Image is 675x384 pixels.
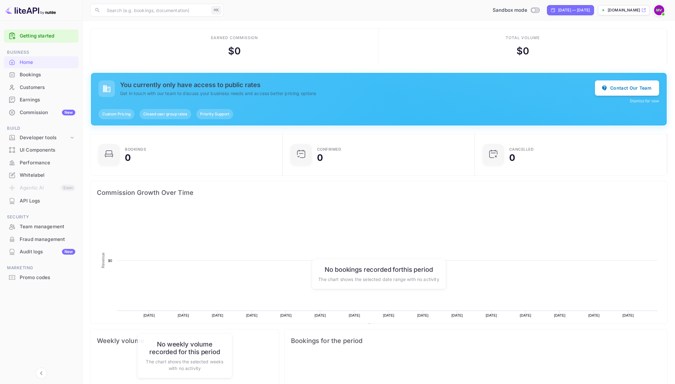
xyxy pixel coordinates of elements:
[509,147,534,151] div: CANCELLED
[4,69,78,80] a: Bookings
[5,5,56,15] img: LiteAPI logo
[4,56,78,69] div: Home
[4,81,78,94] div: Customers
[4,246,78,257] a: Audit logsNew
[4,157,78,168] a: Performance
[451,313,463,317] text: [DATE]
[4,195,78,207] a: API Logs
[20,109,75,116] div: Commission
[97,336,273,346] span: Weekly volume
[4,125,78,132] span: Build
[630,98,659,104] button: Dismiss for now
[4,246,78,258] div: Audit logsNew
[20,223,75,230] div: Team management
[291,336,661,346] span: Bookings for the period
[4,94,78,106] a: Earnings
[144,358,226,372] p: The chart shows the selected weeks with no activity
[139,111,191,117] span: Closed user group rates
[4,271,78,283] a: Promo codes
[4,69,78,81] div: Bookings
[211,35,258,41] div: Earned commission
[490,7,542,14] div: Switch to Production mode
[4,221,78,233] div: Team management
[383,313,395,317] text: [DATE]
[101,252,105,268] text: Revenue
[4,264,78,271] span: Marketing
[4,271,78,284] div: Promo codes
[20,159,75,167] div: Performance
[4,157,78,169] div: Performance
[178,313,189,317] text: [DATE]
[4,30,78,43] div: Getting started
[317,153,323,162] div: 0
[20,248,75,256] div: Audit logs
[608,7,640,13] p: [DOMAIN_NAME]
[144,313,155,317] text: [DATE]
[120,81,595,89] h5: You currently only have access to public rates
[62,249,75,255] div: New
[558,7,590,13] div: [DATE] — [DATE]
[4,233,78,246] div: Fraud management
[20,236,75,243] div: Fraud management
[228,44,241,58] div: $ 0
[98,111,134,117] span: Custom Pricing
[103,4,209,17] input: Search (e.g. bookings, documentation)
[4,169,78,181] a: Whitelabel
[125,147,146,151] div: Bookings
[595,80,659,96] button: Contact Our Team
[20,172,75,179] div: Whitelabel
[246,313,258,317] text: [DATE]
[108,259,112,263] text: $0
[317,147,341,151] div: Confirmed
[4,221,78,232] a: Team management
[588,313,600,317] text: [DATE]
[20,84,75,91] div: Customers
[144,340,226,356] h6: No weekly volume recorded for this period
[486,313,497,317] text: [DATE]
[4,214,78,221] span: Security
[4,132,78,143] div: Developer tools
[318,266,439,273] h6: No bookings recorded for this period
[417,313,429,317] text: [DATE]
[62,110,75,115] div: New
[20,147,75,154] div: UI Components
[20,71,75,79] div: Bookings
[506,35,540,41] div: Total volume
[20,32,75,40] a: Getting started
[509,153,515,162] div: 0
[20,96,75,104] div: Earnings
[4,106,78,119] div: CommissionNew
[4,144,78,156] a: UI Components
[196,111,233,117] span: Priority Support
[623,313,634,317] text: [DATE]
[20,134,69,141] div: Developer tools
[97,188,661,198] span: Commission Growth Over Time
[493,7,527,14] span: Sandbox mode
[36,367,47,379] button: Collapse navigation
[349,313,360,317] text: [DATE]
[280,313,292,317] text: [DATE]
[20,274,75,281] div: Promo codes
[4,56,78,68] a: Home
[516,44,529,58] div: $ 0
[4,81,78,93] a: Customers
[4,49,78,56] span: Business
[654,5,664,15] img: Michael Vogt
[120,90,595,97] p: Get in touch with our team to discuss your business needs and access better pricing options
[554,313,565,317] text: [DATE]
[374,323,390,328] text: Revenue
[125,153,131,162] div: 0
[4,106,78,118] a: CommissionNew
[212,6,221,14] div: ⌘K
[314,313,326,317] text: [DATE]
[520,313,531,317] text: [DATE]
[318,276,439,283] p: The chart shows the selected date range with no activity
[20,59,75,66] div: Home
[4,233,78,245] a: Fraud management
[212,313,223,317] text: [DATE]
[20,197,75,205] div: API Logs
